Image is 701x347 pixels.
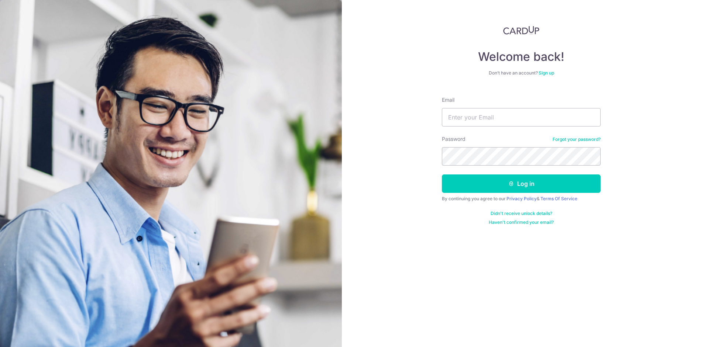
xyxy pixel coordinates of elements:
label: Password [442,135,465,143]
button: Log in [442,174,601,193]
a: Haven't confirmed your email? [489,219,554,225]
h4: Welcome back! [442,49,601,64]
input: Enter your Email [442,108,601,126]
a: Forgot your password? [553,136,601,142]
label: Email [442,96,454,104]
a: Didn't receive unlock details? [491,211,552,216]
img: CardUp Logo [503,26,539,35]
a: Privacy Policy [506,196,537,201]
div: Don’t have an account? [442,70,601,76]
div: By continuing you agree to our & [442,196,601,202]
a: Sign up [539,70,554,76]
a: Terms Of Service [540,196,577,201]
